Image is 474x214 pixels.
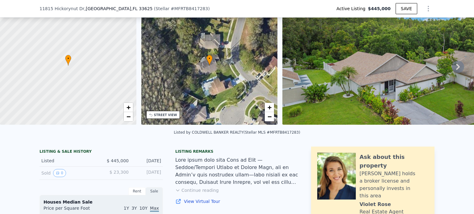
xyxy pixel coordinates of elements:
div: Sold [41,169,96,177]
div: Ask about this property [360,153,428,170]
a: View Virtual Tour [175,198,299,204]
span: , [GEOGRAPHIC_DATA] [85,6,153,12]
span: • [65,56,71,61]
div: Listed [41,158,96,164]
div: Listed by COLDWELL BANKER REALTY (Stellar MLS #MFRTB8417283) [174,130,300,135]
div: [DATE] [134,158,161,164]
a: Zoom out [124,112,133,121]
span: 3Y [131,206,137,211]
span: + [126,103,130,111]
button: SAVE [396,3,417,14]
span: Max [150,206,159,212]
button: Show Options [422,2,434,15]
span: 11815 Hickorynut Dr [39,6,85,12]
span: $ 23,300 [110,170,129,175]
div: ( ) [154,6,210,12]
span: 10Y [139,206,148,211]
button: Continue reading [175,187,219,193]
span: • [206,56,213,61]
div: Sale [146,187,163,195]
div: [PERSON_NAME] holds a broker license and personally invests in this area [360,170,428,200]
span: $ 445,000 [107,158,129,163]
div: LISTING & SALE HISTORY [39,149,163,155]
div: Rent [128,187,146,195]
span: , FL 33625 [131,6,152,11]
div: • [65,55,71,66]
span: 1Y [124,206,129,211]
div: [DATE] [134,169,161,177]
div: Houses Median Sale [44,199,159,205]
a: Zoom in [124,103,133,112]
div: Violet Rose [360,201,391,208]
span: − [126,113,130,120]
div: • [206,55,213,66]
div: STREET VIEW [154,113,177,117]
span: Stellar [156,6,169,11]
span: $445,000 [368,6,391,12]
div: Listing remarks [175,149,299,154]
button: View historical data [53,169,66,177]
div: Lore ipsum dolo sita Cons ad Elit — Seddoe/Tempori Utlabo et Dolore Magn, ali en Admin’v quis nos... [175,156,299,186]
span: # MFRTB8417283 [171,6,208,11]
span: − [268,113,272,120]
span: + [268,103,272,111]
span: Active Listing [336,6,368,12]
a: Zoom in [265,103,274,112]
a: Zoom out [265,112,274,121]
